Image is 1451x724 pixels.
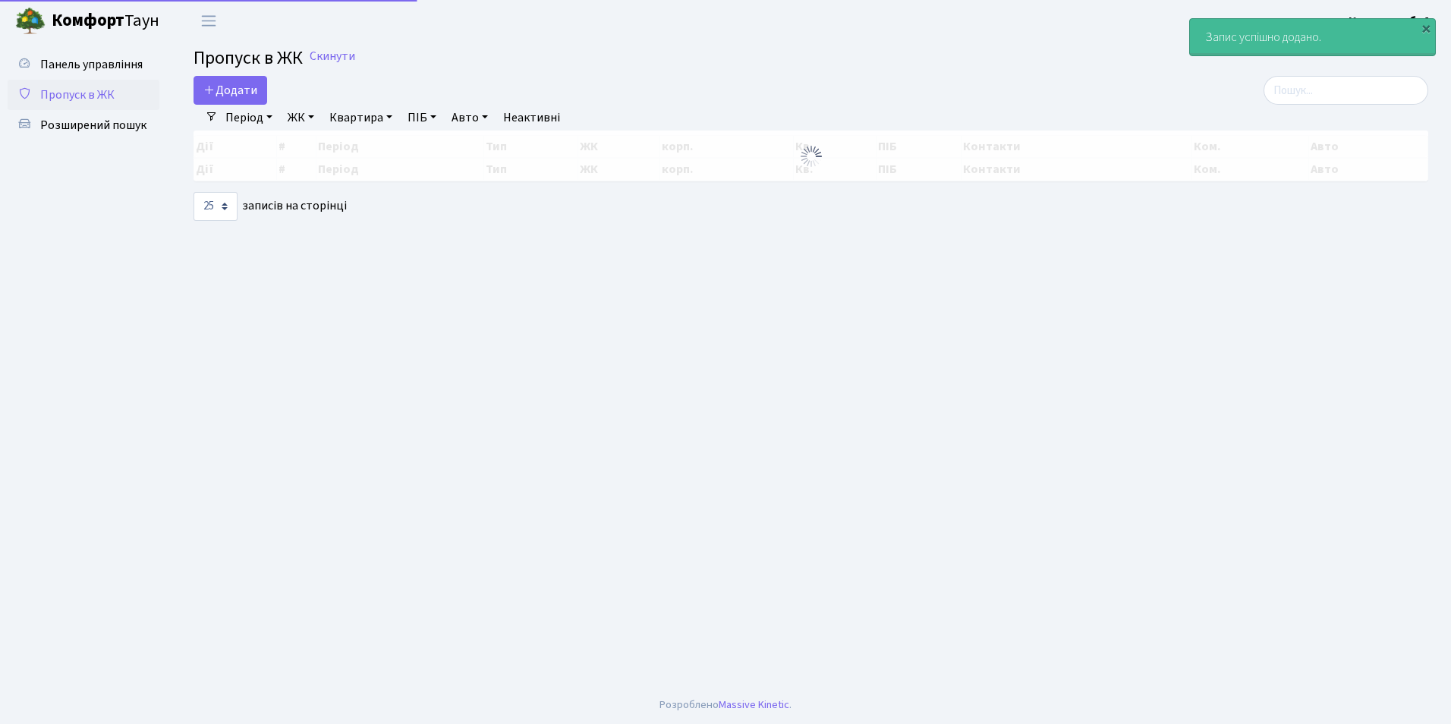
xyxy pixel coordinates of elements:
[194,45,303,71] span: Пропуск в ЖК
[659,697,792,713] div: Розроблено .
[1264,76,1428,105] input: Пошук...
[799,144,823,168] img: Обробка...
[40,87,115,103] span: Пропуск в ЖК
[190,8,228,33] button: Переключити навігацію
[401,105,442,131] a: ПІБ
[282,105,320,131] a: ЖК
[203,82,257,99] span: Додати
[8,80,159,110] a: Пропуск в ЖК
[8,110,159,140] a: Розширений пошук
[1418,20,1434,36] div: ×
[1349,12,1433,30] a: Консьєрж б. 4.
[194,192,347,221] label: записів на сторінці
[497,105,566,131] a: Неактивні
[323,105,398,131] a: Квартира
[719,697,789,713] a: Massive Kinetic
[52,8,124,33] b: Комфорт
[40,56,143,73] span: Панель управління
[310,49,355,64] a: Скинути
[219,105,279,131] a: Період
[194,76,267,105] a: Додати
[8,49,159,80] a: Панель управління
[194,192,238,221] select: записів на сторінці
[1190,19,1435,55] div: Запис успішно додано.
[52,8,159,34] span: Таун
[40,117,146,134] span: Розширений пошук
[1349,13,1433,30] b: Консьєрж б. 4.
[15,6,46,36] img: logo.png
[445,105,494,131] a: Авто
